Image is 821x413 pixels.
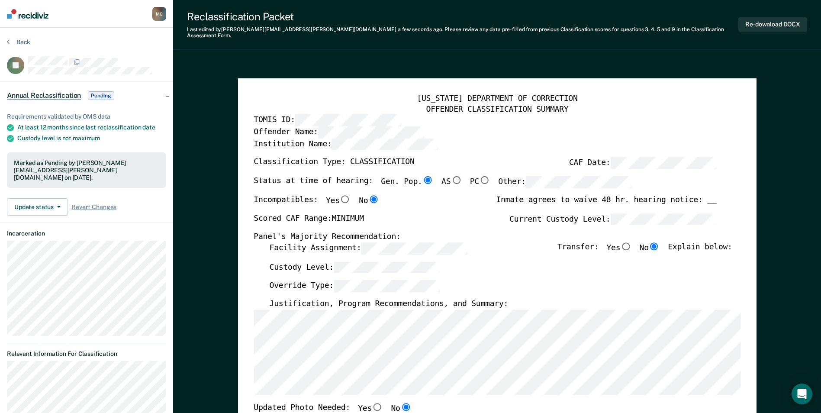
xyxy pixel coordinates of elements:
[526,176,632,188] input: Other:
[451,176,462,184] input: AS
[509,213,716,225] label: Current Custody Level:
[557,242,732,261] div: Transfer: Explain below:
[792,384,812,404] div: Open Intercom Messenger
[7,9,48,19] img: Recidiviz
[738,17,807,32] button: Re-download DOCX
[7,91,81,100] span: Annual Reclassification
[334,280,440,292] input: Override Type:
[470,176,490,188] label: PC
[359,195,379,206] label: No
[318,126,424,139] input: Offender Name:
[372,403,383,410] input: Yes
[498,176,632,188] label: Other:
[71,203,116,211] span: Revert Changes
[7,198,68,216] button: Update status
[400,403,411,410] input: No
[14,159,159,181] div: Marked as Pending by [PERSON_NAME][EMAIL_ADDRESS][PERSON_NAME][DOMAIN_NAME] on [DATE].
[610,157,716,169] input: CAF Date:
[332,138,438,150] input: Institution Name:
[254,157,414,169] label: Classification Type: CLASSIFICATION
[254,94,741,104] div: [US_STATE] DEPARTMENT OF CORRECTION
[187,10,738,23] div: Reclassification Packet
[649,242,660,250] input: No
[610,213,716,225] input: Current Custody Level:
[639,242,660,254] label: No
[381,176,434,188] label: Gen. Pop.
[441,176,462,188] label: AS
[368,195,379,203] input: No
[606,242,631,254] label: Yes
[339,195,351,203] input: Yes
[398,26,442,32] span: a few seconds ago
[254,176,632,195] div: Status at time of hearing:
[7,113,166,120] div: Requirements validated by OMS data
[295,114,401,126] input: TOMIS ID:
[152,7,166,21] button: MC
[326,195,351,206] label: Yes
[17,124,166,131] div: At least 12 months since last reclassification
[479,176,490,184] input: PC
[620,242,631,250] input: Yes
[152,7,166,21] div: M C
[187,26,738,39] div: Last edited by [PERSON_NAME][EMAIL_ADDRESS][PERSON_NAME][DOMAIN_NAME] . Please review any data pr...
[254,213,364,225] label: Scored CAF Range: MINIMUM
[254,232,716,242] div: Panel's Majority Recommendation:
[7,230,166,237] dt: Incarceration
[496,195,716,213] div: Inmate agrees to waive 48 hr. hearing notice: __
[7,350,166,358] dt: Relevant Information For Classification
[7,38,30,46] button: Back
[88,91,114,100] span: Pending
[269,261,440,273] label: Custody Level:
[73,135,100,142] span: maximum
[254,195,379,213] div: Incompatibles:
[254,138,438,150] label: Institution Name:
[334,261,440,273] input: Custody Level:
[254,114,401,126] label: TOMIS ID:
[17,135,166,142] div: Custody level is not
[269,242,467,254] label: Facility Assignment:
[142,124,155,131] span: date
[269,280,440,292] label: Override Type:
[254,126,424,139] label: Offender Name:
[569,157,716,169] label: CAF Date:
[269,299,508,310] label: Justification, Program Recommendations, and Summary:
[422,176,433,184] input: Gen. Pop.
[361,242,467,254] input: Facility Assignment:
[254,104,741,114] div: OFFENDER CLASSIFICATION SUMMARY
